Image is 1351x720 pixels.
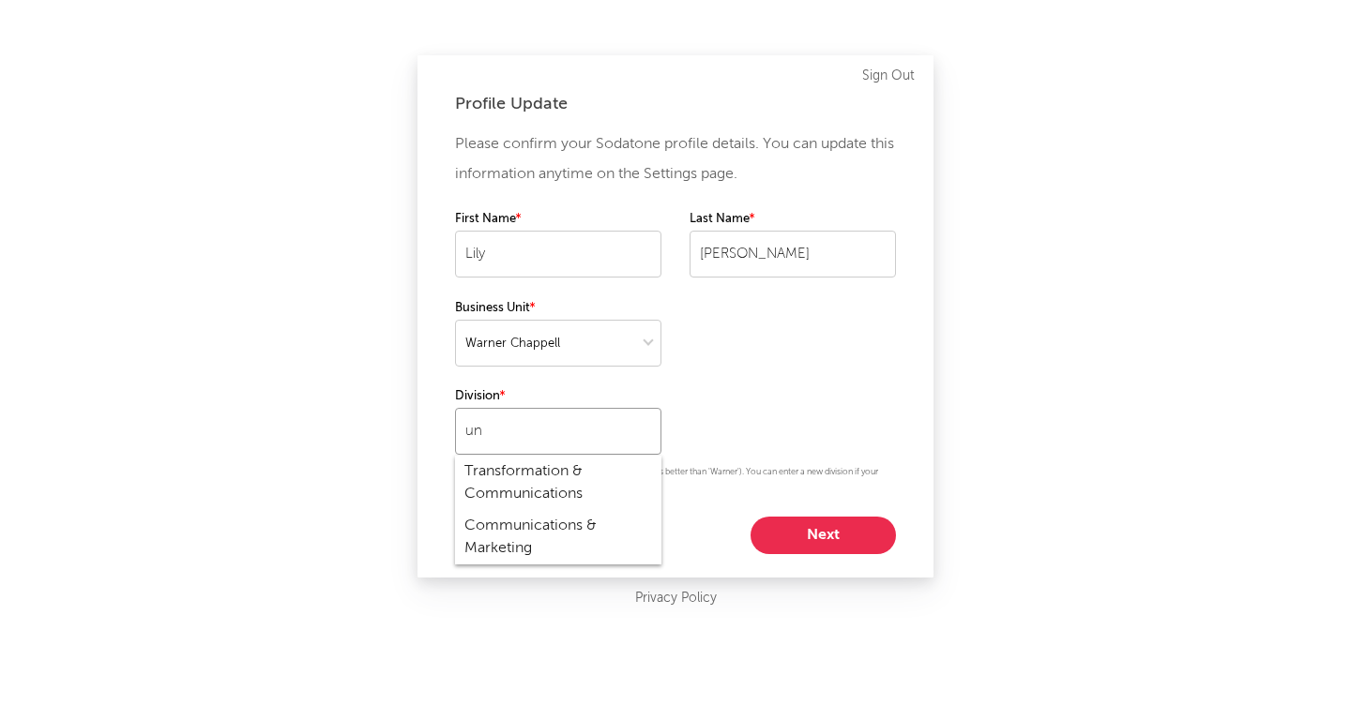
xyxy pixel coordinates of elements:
[455,510,661,564] div: Communications & Marketing
[455,231,661,277] input: Your first name
[635,587,717,610] a: Privacy Policy
[455,93,896,115] div: Profile Update
[862,65,915,87] a: Sign Out
[690,208,896,231] label: Last Name
[455,456,661,510] div: Transformation & Communications
[455,408,661,455] input: Your division
[455,464,896,498] p: Please be as specific as possible (e.g. 'Warner Mexico' is better than 'Warner'). You can enter a...
[455,208,661,231] label: First Name
[690,231,896,277] input: Your last name
[751,517,896,554] button: Next
[455,385,661,408] label: Division
[455,297,661,320] label: Business Unit
[455,129,896,189] p: Please confirm your Sodatone profile details. You can update this information anytime on the Sett...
